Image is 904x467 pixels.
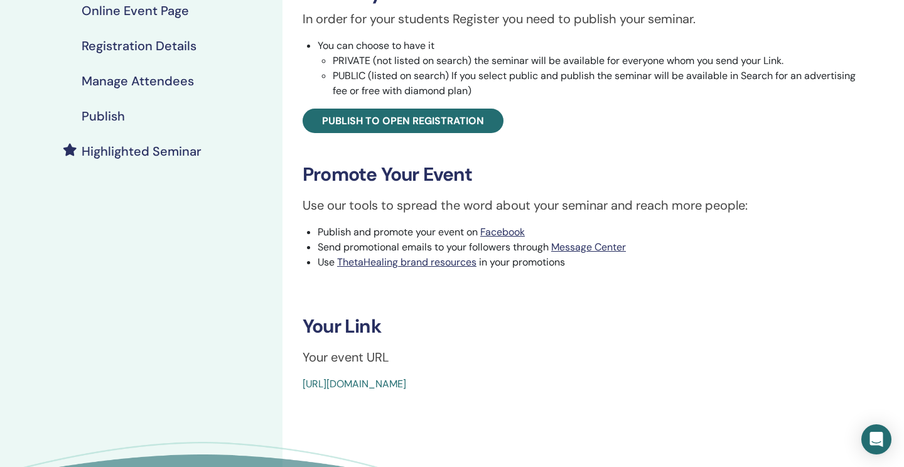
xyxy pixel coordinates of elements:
li: You can choose to have it [318,38,865,99]
p: Use our tools to spread the word about your seminar and reach more people: [303,196,865,215]
p: In order for your students Register you need to publish your seminar. [303,9,865,28]
a: Facebook [480,225,525,239]
a: Message Center [551,240,626,254]
a: ThetaHealing brand resources [337,255,476,269]
div: Open Intercom Messenger [861,424,891,454]
a: [URL][DOMAIN_NAME] [303,377,406,390]
li: PRIVATE (not listed on search) the seminar will be available for everyone whom you send your Link. [333,53,865,68]
h4: Highlighted Seminar [82,144,202,159]
p: Your event URL [303,348,865,367]
li: Use in your promotions [318,255,865,270]
li: PUBLIC (listed on search) If you select public and publish the seminar will be available in Searc... [333,68,865,99]
a: Publish to open registration [303,109,503,133]
h4: Registration Details [82,38,196,53]
h4: Online Event Page [82,3,189,18]
h3: Promote Your Event [303,163,865,186]
li: Publish and promote your event on [318,225,865,240]
span: Publish to open registration [322,114,484,127]
li: Send promotional emails to your followers through [318,240,865,255]
h3: Your Link [303,315,865,338]
h4: Manage Attendees [82,73,194,89]
h4: Publish [82,109,125,124]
